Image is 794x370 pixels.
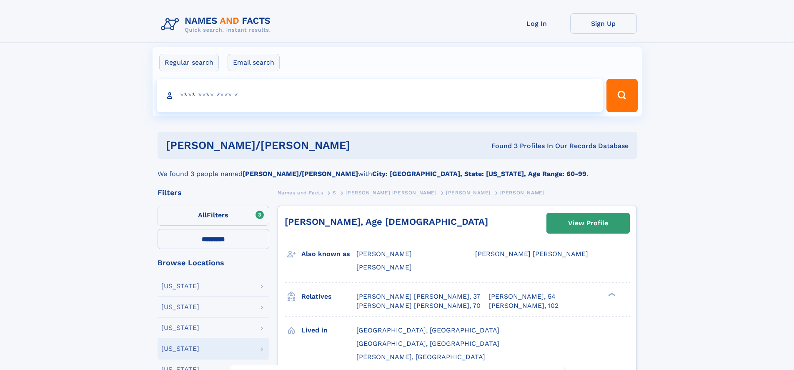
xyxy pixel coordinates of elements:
[198,211,207,219] span: All
[356,301,481,310] a: [PERSON_NAME] [PERSON_NAME], 70
[333,190,336,196] span: S
[346,190,436,196] span: [PERSON_NAME] [PERSON_NAME]
[285,216,488,227] a: [PERSON_NAME], Age [DEMOGRAPHIC_DATA]
[356,353,485,361] span: [PERSON_NAME], [GEOGRAPHIC_DATA]
[356,263,412,271] span: [PERSON_NAME]
[475,250,588,258] span: [PERSON_NAME] [PERSON_NAME]
[158,206,269,226] label: Filters
[346,187,436,198] a: [PERSON_NAME] [PERSON_NAME]
[606,292,616,297] div: ❯
[547,213,629,233] a: View Profile
[333,187,336,198] a: S
[158,13,278,36] img: Logo Names and Facts
[446,187,491,198] a: [PERSON_NAME]
[570,13,637,34] a: Sign Up
[158,159,637,179] div: We found 3 people named with .
[356,250,412,258] span: [PERSON_NAME]
[301,323,356,337] h3: Lived in
[489,301,559,310] a: [PERSON_NAME], 102
[161,283,199,289] div: [US_STATE]
[446,190,491,196] span: [PERSON_NAME]
[157,79,603,112] input: search input
[488,292,556,301] a: [PERSON_NAME], 54
[500,190,545,196] span: [PERSON_NAME]
[278,187,323,198] a: Names and Facts
[356,292,480,301] a: [PERSON_NAME] [PERSON_NAME], 37
[158,189,269,196] div: Filters
[243,170,358,178] b: [PERSON_NAME]/[PERSON_NAME]
[606,79,637,112] button: Search Button
[301,247,356,261] h3: Also known as
[372,170,586,178] b: City: [GEOGRAPHIC_DATA], State: [US_STATE], Age Range: 60-99
[228,54,280,71] label: Email search
[568,214,608,233] div: View Profile
[356,340,499,347] span: [GEOGRAPHIC_DATA], [GEOGRAPHIC_DATA]
[161,304,199,310] div: [US_STATE]
[159,54,219,71] label: Regular search
[161,345,199,352] div: [US_STATE]
[421,141,629,151] div: Found 3 Profiles In Our Records Database
[158,259,269,267] div: Browse Locations
[161,325,199,331] div: [US_STATE]
[166,140,421,151] h1: [PERSON_NAME]/[PERSON_NAME]
[301,289,356,304] h3: Relatives
[503,13,570,34] a: Log In
[356,326,499,334] span: [GEOGRAPHIC_DATA], [GEOGRAPHIC_DATA]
